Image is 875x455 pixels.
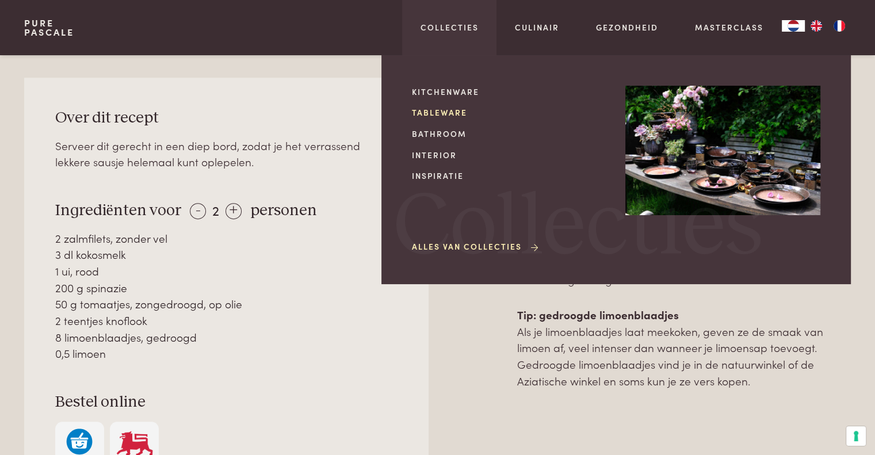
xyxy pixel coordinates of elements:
a: NL [782,20,805,32]
aside: Language selected: Nederlands [782,20,851,32]
a: Kitchenware [412,86,607,98]
a: Culinair [515,21,559,33]
a: Gezondheid [596,21,658,33]
p: Als je limoenblaadjes laat meekoken, geven ze de smaak van limoen af, veel intenser dan wanneer j... [517,307,851,389]
a: Bathroom [412,128,607,140]
div: 2 teentjes knoflook [55,312,398,329]
div: Serveer dit gerecht in een diep bord, zodat je het verrassend lekkere sausje helemaal kunt oplepe... [55,137,398,170]
a: Masterclass [695,21,763,33]
div: 1 ui, rood [55,263,398,280]
div: 2 zalmfilets, zonder vel [55,230,398,247]
a: EN [805,20,828,32]
strong: Tip: gedroogde limoenblaadjes [517,307,679,322]
a: Tableware [412,106,607,118]
div: 3 dl kokosmelk [55,246,398,263]
div: Language [782,20,805,32]
span: Collecties [393,183,763,272]
span: Ingrediënten voor [55,202,181,219]
a: Inspiratie [412,170,607,182]
div: 200 g spinazie [55,280,398,296]
a: Alles van Collecties [412,240,540,253]
span: 2 [212,200,219,219]
a: Collecties [421,21,479,33]
div: 50 g tomaatjes, zongedroogd, op olie [55,296,398,312]
a: PurePascale [24,18,74,37]
button: Uw voorkeuren voor toestemming voor trackingtechnologieën [846,426,866,446]
span: personen [250,202,317,219]
div: + [226,203,242,219]
ul: Language list [805,20,851,32]
div: 8 limoenblaadjes, gedroogd [55,329,398,346]
div: 0,5 limoen [55,345,398,362]
a: FR [828,20,851,32]
h3: Over dit recept [55,108,398,128]
div: - [190,203,206,219]
img: Collecties [625,86,820,216]
a: Interior [412,149,607,161]
h3: Bestel online [55,392,398,412]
